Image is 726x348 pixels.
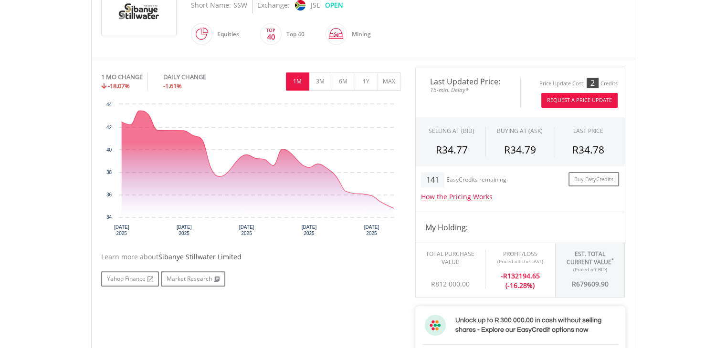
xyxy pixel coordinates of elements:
text: [DATE] 2025 [176,225,191,236]
div: Price Update Cost: [539,80,585,87]
div: 141 [421,172,444,187]
div: SELLING AT (BID) [429,127,474,135]
div: LAST PRICE [573,127,603,135]
span: 15-min. Delay* [423,85,513,94]
div: Profit/Loss [493,250,548,258]
text: 42 [106,125,112,130]
button: 6M [332,72,355,91]
div: 2 [587,78,599,88]
span: R812 000.00 [431,279,470,288]
span: Last Updated Price: [423,78,513,85]
text: 38 [106,170,112,175]
img: ec-flower.svg [425,315,446,336]
button: 1M [286,72,309,91]
text: 40 [106,147,112,153]
div: Est. Total Current Value [563,250,618,266]
div: Top 40 [282,23,305,46]
span: R34.77 [436,143,468,156]
h3: Unlock up to R 300 000.00 in cash without selling shares - Explore our EasyCredit options now [455,316,616,335]
span: BUYING AT (ASK) [497,127,543,135]
span: Sibanye Stillwater Limited [158,252,242,261]
text: [DATE] 2025 [364,225,379,236]
div: Equities [212,23,239,46]
div: 1 MO CHANGE [101,72,143,82]
text: 36 [106,192,112,197]
span: 132194.65 (-16.28%) [505,271,540,290]
span: 679609.90 [576,279,609,288]
div: Credits [600,80,618,87]
span: - [501,271,503,280]
text: 44 [106,102,112,107]
span: R34.78 [572,143,604,156]
button: MAX [378,72,401,91]
div: Total Purchase Value [423,250,478,266]
div: Mining [347,23,371,46]
text: [DATE] 2025 [114,225,129,236]
div: R [493,265,548,290]
a: Yahoo Finance [101,271,159,287]
div: EasyCredits remaining [446,176,506,184]
h4: My Holding: [425,222,615,233]
div: Chart. Highcharts interactive chart. [101,100,401,243]
div: R [563,273,618,289]
text: [DATE] 2025 [301,225,316,236]
div: Learn more about [101,252,401,262]
svg: Interactive chart [101,100,401,243]
a: Buy EasyCredits [568,172,619,187]
span: -1.61% [163,82,182,90]
button: 1Y [355,72,378,91]
div: (Priced off the LAST) [493,258,548,265]
button: Request A Price Update [541,93,618,108]
text: 34 [106,215,112,220]
span: R34.79 [504,143,536,156]
div: DAILY CHANGE [163,72,238,82]
text: [DATE] 2025 [239,225,254,236]
a: How the Pricing Works [421,192,493,201]
button: 3M [309,72,332,91]
div: (Priced off BID) [563,266,618,273]
span: -18.07% [108,82,130,90]
a: Market Research [161,271,225,287]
